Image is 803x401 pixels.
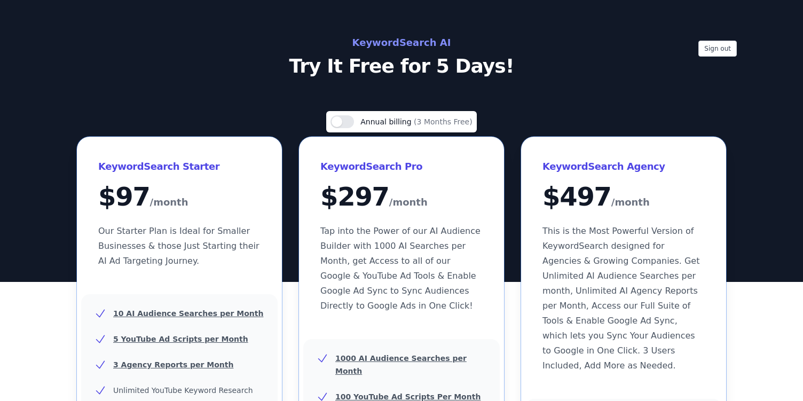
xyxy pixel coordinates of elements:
[150,194,188,211] span: /month
[542,158,705,175] h3: KeywordSearch Agency
[611,194,650,211] span: /month
[360,117,414,126] span: Annual billing
[542,184,705,211] div: $ 497
[698,41,737,57] button: Sign out
[113,335,248,343] u: 5 YouTube Ad Scripts per Month
[113,309,263,318] u: 10 AI Audience Searches per Month
[389,194,428,211] span: /month
[98,226,259,266] span: Our Starter Plan is Ideal for Smaller Businesses & those Just Starting their AI Ad Targeting Jour...
[113,360,233,369] u: 3 Agency Reports per Month
[542,226,699,371] span: This is the Most Powerful Version of KeywordSearch designed for Agencies & Growing Companies. Get...
[320,226,481,311] span: Tap into the Power of our AI Audience Builder with 1000 AI Searches per Month, get Access to all ...
[335,354,467,375] u: 1000 AI Audience Searches per Month
[113,386,253,395] span: Unlimited YouTube Keyword Research
[162,56,641,77] p: Try It Free for 5 Days!
[162,34,641,51] h2: KeywordSearch AI
[414,117,473,126] span: (3 Months Free)
[320,158,483,175] h3: KeywordSearch Pro
[98,158,261,175] h3: KeywordSearch Starter
[320,184,483,211] div: $ 297
[335,392,481,401] u: 100 YouTube Ad Scripts Per Month
[98,184,261,211] div: $ 97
